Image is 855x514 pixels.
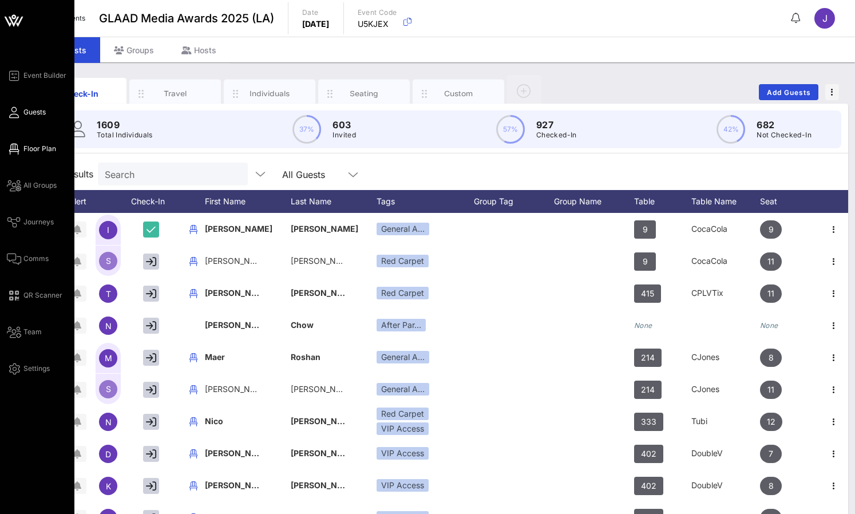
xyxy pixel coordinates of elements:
div: Check-In [125,190,182,213]
span: 9 [643,252,648,271]
span: J [822,13,828,24]
span: 402 [641,477,656,495]
div: Seat [760,190,817,213]
div: Check-In [56,88,106,100]
span: I [107,225,109,235]
div: Red Carpet [377,408,429,420]
p: 927 [536,118,577,132]
div: Alert [63,190,92,213]
span: Chow [291,320,314,330]
span: 9 [769,220,774,239]
span: [PERSON_NAME] [291,224,358,234]
span: 333 [641,413,656,431]
div: Individuals [244,88,295,99]
span: [PERSON_NAME] [205,480,272,490]
div: Travel [150,88,201,99]
span: Guests [23,107,46,117]
span: K [106,481,111,491]
button: Add Guests [759,84,818,100]
span: 402 [641,445,656,463]
span: 11 [767,284,774,303]
span: [PERSON_NAME] [205,448,272,458]
span: 214 [641,349,655,367]
span: 7 [769,445,773,463]
span: Nico [205,416,223,426]
div: DoubleV [691,469,760,501]
div: Groups [100,37,168,63]
span: [PERSON_NAME] [205,384,271,394]
a: Event Builder [7,69,66,82]
p: Checked-In [536,129,577,141]
div: Tubi [691,405,760,437]
p: Event Code [358,7,397,18]
a: Guests [7,105,46,119]
div: J [814,8,835,29]
div: Red Carpet [377,287,429,299]
a: All Groups [7,179,57,192]
p: 1609 [97,118,153,132]
span: 12 [767,413,775,431]
span: All Groups [23,180,57,191]
div: Table [634,190,691,213]
i: None [760,321,778,330]
span: N [105,417,112,427]
span: Add Guests [766,88,812,97]
div: All Guests [275,163,367,185]
div: Group Tag [474,190,554,213]
span: [PERSON_NAME] [291,448,358,458]
div: VIP Access [377,447,429,460]
span: 214 [641,381,655,399]
p: [DATE] [302,18,330,30]
span: Event Builder [23,70,66,81]
span: 8 [769,349,774,367]
div: CocaCola [691,213,760,245]
p: Not Checked-In [757,129,812,141]
span: 11 [767,381,774,399]
div: Hosts [168,37,230,63]
a: Journeys [7,215,54,229]
div: Group Name [554,190,634,213]
a: Team [7,325,42,339]
div: Custom [433,88,484,99]
div: VIP Access [377,422,429,435]
span: QR Scanner [23,290,62,301]
span: [PERSON_NAME] [205,224,272,234]
div: All Guests [282,169,325,180]
span: [PERSON_NAME] [291,416,358,426]
span: 11 [767,252,774,271]
span: Journeys [23,217,54,227]
span: S [106,256,111,266]
div: Red Carpet [377,255,429,267]
div: VIP Access [377,479,429,492]
span: S [106,384,111,394]
div: General A… [377,383,429,396]
span: N [105,321,112,331]
i: None [634,321,652,330]
span: Settings [23,363,50,374]
span: M [105,353,112,363]
a: Comms [7,252,49,266]
span: [PERSON_NAME] [205,320,272,330]
span: 8 [769,477,774,495]
div: CPLVTix [691,277,760,309]
div: DoubleV [691,437,760,469]
a: QR Scanner [7,288,62,302]
p: Date [302,7,330,18]
span: D [105,449,111,459]
div: Seating [339,88,390,99]
span: [PERSON_NAME] [291,288,358,298]
p: 603 [332,118,356,132]
span: [PERSON_NAME] [205,288,272,298]
div: CJones [691,341,760,373]
div: Last Name [291,190,377,213]
p: Total Individuals [97,129,153,141]
span: GLAAD Media Awards 2025 (LA) [99,10,274,27]
a: Settings [7,362,50,375]
div: CJones [691,373,760,405]
p: U5KJEX [358,18,397,30]
div: Table Name [691,190,760,213]
span: Floor Plan [23,144,56,154]
div: Tags [377,190,474,213]
div: General A… [377,223,429,235]
span: 415 [641,284,654,303]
